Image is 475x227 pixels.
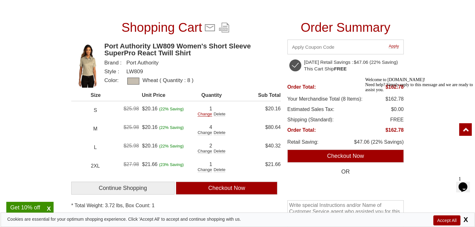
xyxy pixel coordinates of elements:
td: Sub Total is $40.32 [236,138,281,157]
a: Continue Shopping [71,182,175,195]
li: Order Total is $162.78 [287,84,404,90]
div: Quantity is 2 [198,143,224,148]
div: Quantity is 1 [198,162,224,167]
span: Wheat [142,78,194,85]
a: Port Authority [126,60,159,66]
div: S [71,106,120,114]
span: Accept All [433,215,460,225]
td: Orignal Price is $25.98 and discounted price is $20.16 total saving is 22% saving [120,120,187,133]
li: This Cart Ship [304,66,398,71]
span: Your Merchandise Total (8 Items): [287,96,362,102]
div: Generate Invoice [218,21,230,36]
th: Sub Total [236,92,281,101]
span: $25.98 [124,106,141,111]
div: ( Quantity : 8 ) [158,78,194,85]
th: Unit Price [120,92,187,101]
span: $27.98 [124,162,141,167]
span: (23% Saving) [159,163,184,167]
div: Share Shopping Cart With Team [204,21,216,36]
input: CheckOut Now [287,150,404,163]
div: Change Quantity [198,130,212,135]
span: Order Total: [287,127,316,133]
div: Welcome to [DOMAIN_NAME]!Need help? Simply reply to this message and we are ready to assist you. [3,3,116,18]
span: $20.16 [142,143,158,148]
div: 2XL [71,162,120,170]
li: Merchandise Total is $162.78 [287,96,404,102]
div: Order Summary [301,18,391,40]
div: Pay with PayPal [287,178,404,192]
span: Style : [104,69,126,75]
span: Welcome to [DOMAIN_NAME]! Need help? Simply reply to this message and we are ready to assist you. [3,3,110,17]
a: Port Authority LW809 Women's Short Sleeve SuperPro React Twill Shirt [71,43,101,88]
td: Size + 2XL [71,157,120,175]
div: Change Quantity [198,168,212,172]
td: Size + L [71,138,120,157]
span: $25.98 [124,143,141,148]
div: Delete Quantity [214,130,226,135]
a: LW809 [126,69,143,75]
div: * Total Weight: 3.72 lbs, Box Count: 1 [71,202,281,209]
span: Brand : [104,60,126,66]
td: Sub Total is $20.16 [236,101,281,120]
span: $25.98 [124,125,141,130]
span: $20.16 [142,106,158,111]
div: Brand is Port Authority [104,60,281,66]
span: Order Total: [287,84,316,90]
span: Apply Coupon Code [389,44,399,49]
div: Delete Quantity [214,149,226,154]
a: Prodcut Name is Port Authority LW809 Women's Short Sleeve SuperPro React Twill Shirt [104,43,281,57]
span: X [462,216,468,224]
div: Style is LW809 [104,69,281,75]
div: Delete Quantity [214,168,226,172]
div: Quantity is 4 [198,125,224,130]
span: (22% Saving) [159,144,184,148]
div: Change Quantity [198,149,212,154]
li: [DATE] Retail Savings : [304,60,398,65]
div: M [71,125,120,133]
div: Quantity is 1 [198,106,224,111]
div: Get 10% off [6,205,44,210]
span: (22% Saving) [159,125,184,130]
div: Delete Quantity [214,112,226,117]
span: $21.66 [142,162,158,167]
td: Sub Total is $21.66 [236,157,281,175]
b: FREE [334,66,347,71]
td: Sub Total is $80.64 [236,120,281,138]
td: Orignal Price is $27.98 and discounted price is $21.66 total saving is 23% saving [120,157,187,170]
span: Estimated Sales Tax: [287,107,334,112]
div: Change Quantity [198,112,212,117]
span: $20.16 [142,125,158,130]
span: Retail Saving: [287,139,319,145]
div: Cookies are essential for your optimum shopping experience. Click 'Accept All' to accept and cont... [7,216,241,222]
th: Size [71,92,120,101]
span: X [44,205,54,213]
img: Port Authority LW809 Womens Short Sleeve SuperPro React Twill Shirt [71,43,103,88]
img: Invoice Alt [218,21,230,34]
th: Quantity [187,92,236,101]
iframe: PayPal [287,178,404,192]
span: $47.06 (22% Savings) [354,139,404,145]
li: Retail Saving is $47.06 [287,139,404,145]
span: Shipping (Standard): [287,117,334,123]
h1: Shopping Cart [121,18,202,40]
input: Checkout Now [176,182,277,195]
td: Orignal Price is $25.98 and discounted price is $20.16 total saving is 22% saving [120,101,187,114]
td: Size + M [71,120,120,138]
span: (22% Saving) [159,107,184,111]
div: L [71,143,120,152]
span: Color: [104,78,126,85]
div: Enter Coupon Code [287,40,404,54]
li: Estimated sales tax is$0.00 [287,107,404,112]
img: Send Email [204,21,216,34]
td: Orignal Price is $25.98 and discounted price is $20.16 total saving is 22% saving [120,138,187,152]
div: Color is Wheat and Quantity is 8 [104,78,281,85]
li: Order total is $162.78 [287,127,404,133]
li: Shipping (Standard) FREE [287,117,404,123]
div: $47.06 (22% Saving) [354,60,398,65]
div: OR [287,169,404,175]
td: Size + S [71,101,120,120]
